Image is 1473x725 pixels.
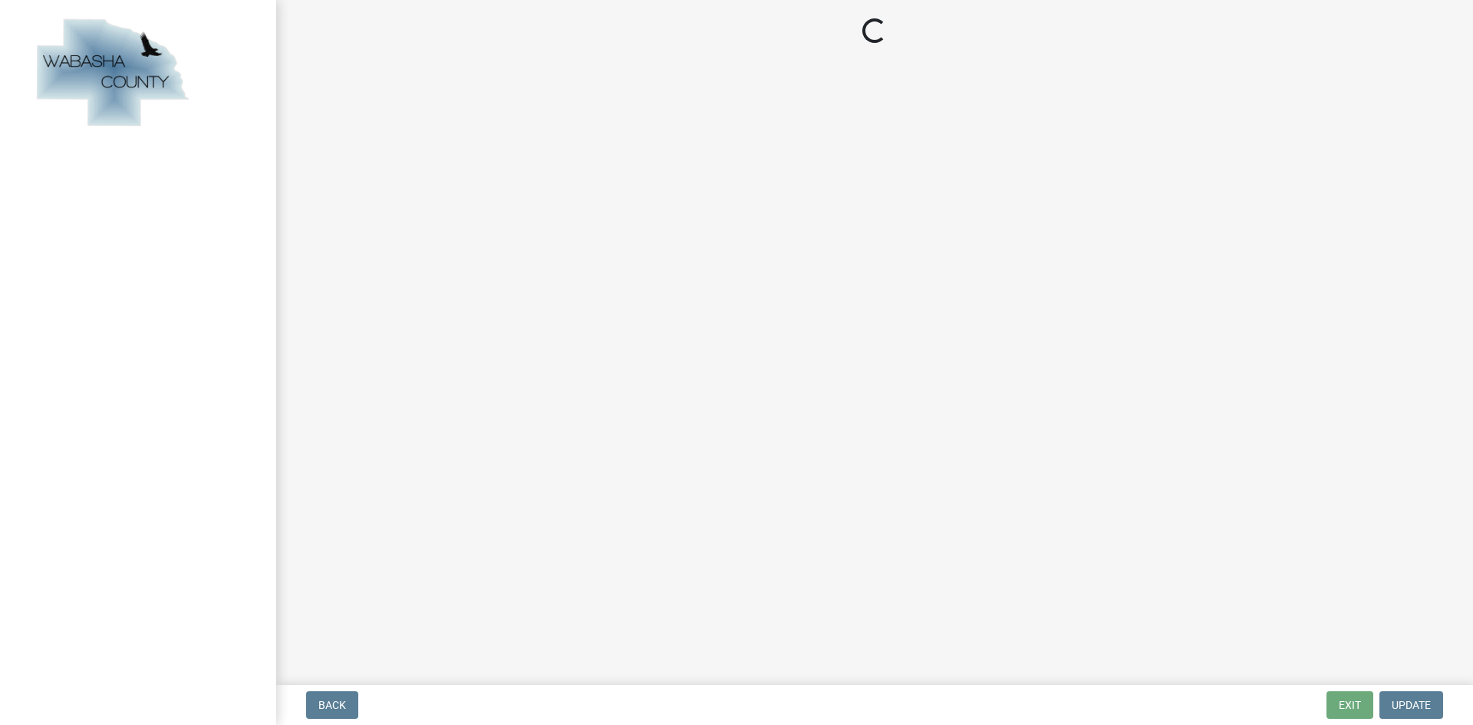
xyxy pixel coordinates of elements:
button: Back [306,691,358,719]
span: Back [318,699,346,711]
img: Wabasha County, Minnesota [31,16,193,131]
span: Update [1392,699,1431,711]
button: Update [1379,691,1443,719]
button: Exit [1326,691,1373,719]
